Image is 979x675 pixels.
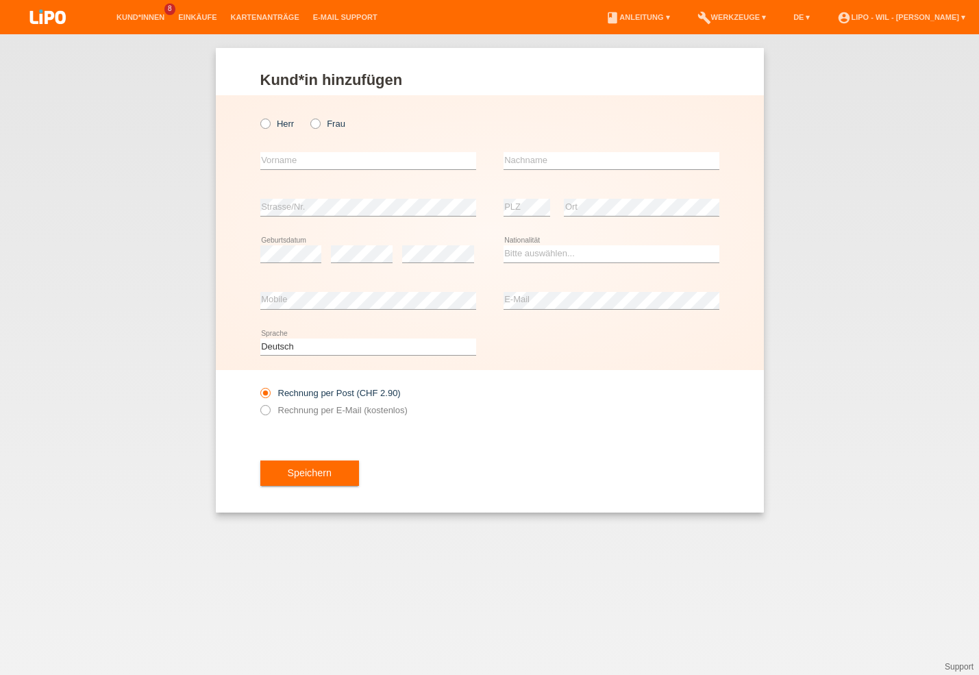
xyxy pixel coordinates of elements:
a: bookAnleitung ▾ [599,13,676,21]
a: E-Mail Support [306,13,384,21]
button: Speichern [260,461,359,487]
a: Kartenanträge [224,13,306,21]
span: Speichern [288,467,332,478]
input: Rechnung per E-Mail (kostenlos) [260,405,269,422]
label: Frau [310,119,345,129]
label: Rechnung per Post (CHF 2.90) [260,388,401,398]
input: Rechnung per Post (CHF 2.90) [260,388,269,405]
input: Frau [310,119,319,127]
label: Herr [260,119,295,129]
label: Rechnung per E-Mail (kostenlos) [260,405,408,415]
a: Einkäufe [171,13,223,21]
i: build [697,11,711,25]
a: buildWerkzeuge ▾ [691,13,773,21]
a: account_circleLIPO - Wil - [PERSON_NAME] ▾ [830,13,972,21]
input: Herr [260,119,269,127]
h1: Kund*in hinzufügen [260,71,719,88]
a: LIPO pay [14,28,82,38]
a: Support [945,662,974,672]
i: account_circle [837,11,851,25]
span: 8 [164,3,175,15]
a: DE ▾ [786,13,817,21]
i: book [606,11,619,25]
a: Kund*innen [110,13,171,21]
